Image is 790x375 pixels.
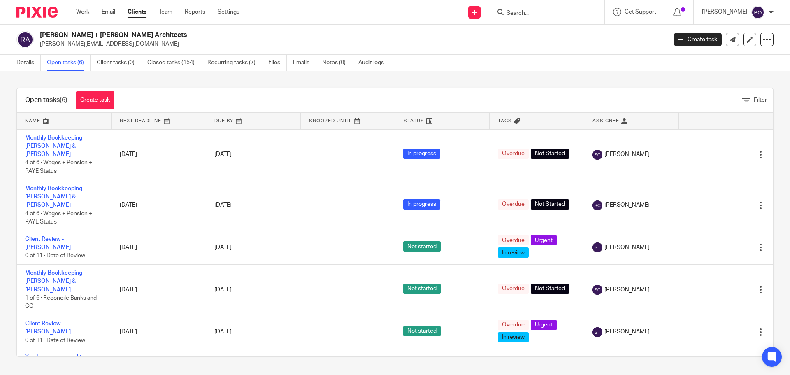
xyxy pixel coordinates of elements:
a: Monthly Bookkeeping - [PERSON_NAME] & [PERSON_NAME] [25,186,86,208]
a: Monthly Bookkeeping - [PERSON_NAME] & [PERSON_NAME] [25,270,86,293]
span: 4 of 6 · Wages + Pension + PAYE Status [25,160,92,175]
span: [DATE] [214,287,232,293]
a: Audit logs [358,55,390,71]
span: Overdue [498,284,529,294]
span: [PERSON_NAME] [604,150,650,158]
span: [PERSON_NAME] [604,328,650,336]
span: [PERSON_NAME] [604,243,650,252]
span: In review [498,332,529,342]
span: 0 of 11 · Date of Review [25,253,85,259]
a: Client Review - [PERSON_NAME] [25,236,71,250]
span: Status [404,119,424,123]
span: Filter [754,97,767,103]
a: Details [16,55,41,71]
a: Client tasks (0) [97,55,141,71]
span: 1 of 6 · Reconcile Banks and CC [25,295,97,310]
input: Search [506,10,580,17]
span: Tags [498,119,512,123]
a: Open tasks (6) [47,55,91,71]
h1: Open tasks [25,96,67,105]
span: Overdue [498,235,529,245]
a: Clients [128,8,146,16]
span: 4 of 6 · Wages + Pension + PAYE Status [25,211,92,225]
span: [PERSON_NAME] [604,201,650,209]
a: Team [159,8,172,16]
a: Settings [218,8,239,16]
span: Urgent [531,320,557,330]
span: Get Support [625,9,656,15]
a: Yearly accounts and tax return [25,354,88,368]
span: Not Started [531,199,569,210]
span: 0 of 11 · Date of Review [25,338,85,343]
a: Emails [293,55,316,71]
img: svg%3E [592,327,602,337]
span: Snoozed Until [309,119,352,123]
span: Not started [403,284,441,294]
span: Urgent [531,235,557,245]
span: In progress [403,199,440,210]
td: [DATE] [112,315,206,349]
span: Overdue [498,149,529,159]
span: [DATE] [214,329,232,335]
span: [PERSON_NAME] [604,286,650,294]
span: Not Started [531,284,569,294]
a: Email [102,8,115,16]
img: svg%3E [751,6,764,19]
span: (6) [60,97,67,103]
a: Notes (0) [322,55,352,71]
a: Monthly Bookkeeping - [PERSON_NAME] & [PERSON_NAME] [25,135,86,158]
span: [DATE] [214,245,232,250]
a: Closed tasks (154) [147,55,201,71]
td: [DATE] [112,180,206,231]
span: In progress [403,149,440,159]
a: Create task [76,91,114,109]
img: svg%3E [592,150,602,160]
img: svg%3E [592,242,602,252]
h2: [PERSON_NAME] + [PERSON_NAME] Architects [40,31,537,40]
p: [PERSON_NAME][EMAIL_ADDRESS][DOMAIN_NAME] [40,40,662,48]
a: Work [76,8,89,16]
span: Not started [403,241,441,252]
span: [DATE] [214,203,232,208]
img: svg%3E [592,200,602,210]
img: svg%3E [16,31,34,48]
img: svg%3E [592,285,602,295]
td: [DATE] [112,231,206,264]
td: [DATE] [112,129,206,180]
span: Not started [403,326,441,336]
span: Overdue [498,320,529,330]
span: [DATE] [214,151,232,157]
p: [PERSON_NAME] [702,8,747,16]
span: In review [498,247,529,258]
td: [DATE] [112,264,206,315]
span: Overdue [498,199,529,210]
a: Recurring tasks (7) [207,55,262,71]
a: Create task [674,33,722,46]
a: Client Review - [PERSON_NAME] [25,321,71,335]
span: Not Started [531,149,569,159]
a: Reports [185,8,205,16]
a: Files [268,55,287,71]
img: Pixie [16,7,58,18]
